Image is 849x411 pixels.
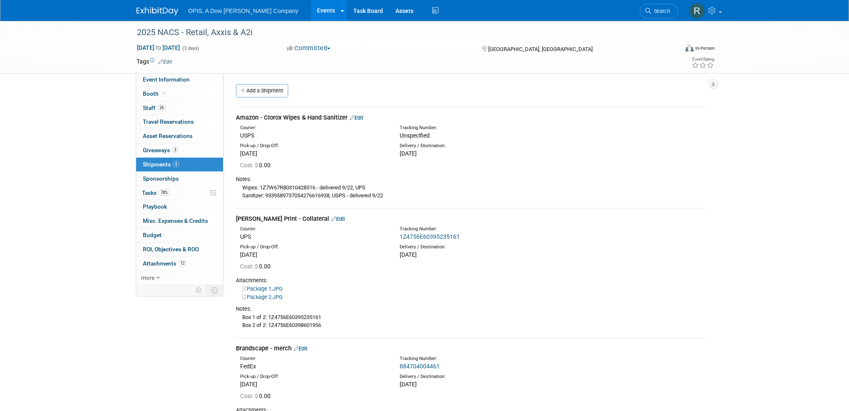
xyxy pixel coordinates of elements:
div: FedEx [240,362,387,370]
td: Toggle Event Tabs [206,285,223,296]
a: 1Z4756E60395235161 [400,233,460,240]
a: Staff26 [136,101,223,115]
div: Wipes: 1Z7W67R80310428516 - delivered 9/22, UPS Sanitizer: 9339589737054276616938, USPS - deliver... [236,183,707,199]
div: Delivery / Destination: [400,143,547,149]
span: Attachments [143,260,187,267]
div: Courier: [240,226,387,232]
span: 3 [172,147,178,153]
span: Booth [143,90,168,97]
div: [DATE] [240,149,387,158]
div: Pick-up / Drop-Off: [240,244,387,250]
span: Sponsorships [143,175,179,182]
span: 0.00 [240,263,274,270]
span: 0.00 [240,162,274,168]
div: [DATE] [400,380,547,388]
span: Tasks [142,189,170,196]
a: Package 2.JPG [242,294,283,300]
span: Travel Reservations [143,118,194,125]
span: Unspecified [400,132,430,139]
div: Pick-up / Drop-Off: [240,143,387,149]
a: Tasks78% [136,186,223,200]
span: Cost: $ [240,393,259,399]
span: Cost: $ [240,162,259,168]
span: ROI, Objectives & ROO [143,246,199,253]
div: Delivery / Destination: [400,244,547,250]
div: Event Rating [692,57,714,61]
span: OPIS, A Dow [PERSON_NAME] Company [188,8,299,14]
div: Tracking Number: [400,226,587,232]
div: Attachments: [236,277,707,284]
span: 26 [157,105,166,111]
img: Format-Inperson.png [685,45,694,51]
div: Brandscape - merch [236,344,707,353]
a: Booth [136,87,223,101]
div: [DATE] [240,250,387,259]
span: [GEOGRAPHIC_DATA], [GEOGRAPHIC_DATA] [488,46,593,52]
span: more [141,274,155,281]
div: Amazon - Clorox Wipes & Hand Sanitizer [236,113,707,122]
div: [DATE] [400,149,547,158]
span: to [155,44,162,51]
div: [DATE] [240,380,387,388]
a: Add a Shipment [236,84,288,97]
span: 0.00 [240,393,274,399]
a: Attachments12 [136,257,223,271]
a: Edit [331,216,345,222]
div: UPS [240,232,387,241]
a: Asset Reservations [136,129,223,143]
a: Travel Reservations [136,115,223,129]
a: Event Information [136,73,223,87]
span: Event Information [143,76,190,83]
a: Shipments4 [136,158,223,171]
div: Pick-up / Drop-Off: [240,373,387,380]
a: Package 1.JPG [242,286,283,292]
img: Renee Ortner [689,3,705,19]
span: Cost: $ [240,263,259,270]
td: Personalize Event Tab Strip [192,285,206,296]
div: Event Format [629,43,715,56]
span: Shipments [143,161,179,168]
div: Tracking Number: [400,355,587,362]
a: Misc. Expenses & Credits [136,214,223,228]
span: Misc. Expenses & Credits [143,217,208,224]
span: 4 [173,161,179,167]
a: Edit [350,115,363,121]
span: Giveaways [143,147,178,153]
span: Budget [143,232,162,238]
a: Giveaways3 [136,143,223,157]
a: Budget [136,228,223,242]
td: Tags [137,57,172,66]
div: [DATE] [400,250,547,259]
span: Playbook [143,203,167,210]
span: [DATE] [DATE] [137,44,180,51]
div: Delivery / Destination: [400,373,547,380]
a: Search [640,4,678,18]
span: Staff [143,105,166,111]
div: Tracking Number: [400,125,587,131]
span: Search [651,8,670,14]
div: In-Person [695,45,715,51]
a: 884704004461 [400,363,440,370]
button: Committed [284,44,334,53]
span: (3 days) [182,46,199,51]
span: Asset Reservations [143,133,193,139]
a: Playbook [136,200,223,214]
div: Box 1 of 2: 1Z4756E60395235161 Box 2 of 2: 1Z4756E60398601956 [236,313,707,329]
div: 2025 NACS - Retail, Axxis & A2i [134,25,666,40]
span: 78% [159,189,170,196]
div: Courier: [240,125,387,131]
i: Booth reservation complete [162,91,167,96]
img: ExhibitDay [137,7,178,15]
div: USPS [240,131,387,140]
div: Notes: [236,176,707,183]
div: [PERSON_NAME] Print - Collateral [236,214,707,223]
div: Courier: [240,355,387,362]
a: ROI, Objectives & ROO [136,243,223,256]
a: Edit [158,59,172,65]
a: more [136,271,223,285]
span: 12 [178,260,187,266]
a: Edit [294,345,307,352]
div: Notes: [236,305,707,313]
a: Sponsorships [136,172,223,186]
